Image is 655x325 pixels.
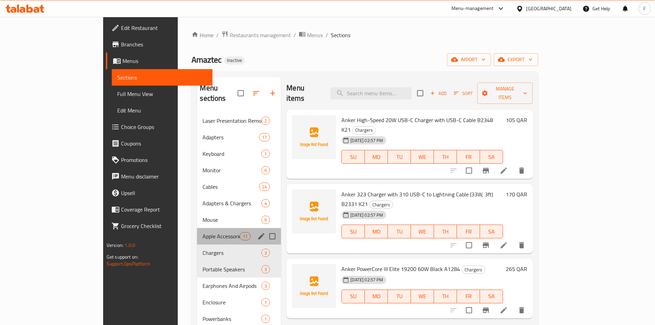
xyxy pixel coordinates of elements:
span: 1.0.0 [124,241,135,250]
span: TU [391,227,408,237]
span: [DATE] 02:57 PM [348,277,386,283]
span: FR [460,291,477,301]
a: Support.OpsPlatform [107,259,150,268]
span: 1 [262,151,270,157]
span: 3 [262,266,270,273]
a: Menu disclaimer [106,168,212,185]
a: Restaurants management [221,31,291,40]
div: Menu-management [451,4,494,13]
button: FR [457,225,480,238]
div: Inactive [224,56,245,65]
span: SA [483,291,500,301]
span: Apple Accessories [203,232,240,240]
span: Restaurants management [230,31,291,39]
button: Manage items [477,83,533,104]
span: FR [460,227,477,237]
button: TH [434,150,457,164]
span: Anker 323 Charger with 310 USB-C to Lightning Cable (33W, 3ft) B2331 K21 [341,189,493,209]
img: Anker High-Speed 20W USB-C Charger with USB-C Cable B2348 K21 [292,115,336,159]
div: Monitor6 [197,162,281,178]
li: / [216,31,219,39]
span: Monitor [203,166,261,174]
button: MO [365,225,388,238]
span: 3 [262,283,270,289]
button: SA [480,225,503,238]
span: export [499,55,533,64]
button: Branch-specific-item [478,302,494,318]
button: FR [457,150,480,164]
span: WE [414,227,431,237]
a: Edit menu item [500,306,508,314]
span: Coupons [121,139,207,148]
a: Edit menu item [500,166,508,175]
span: Select to update [462,163,476,178]
span: Adapters & Chargers [203,199,261,207]
div: Earphones And Airpods3 [197,278,281,294]
div: Enclosure1 [197,294,281,311]
button: SA [480,290,503,303]
span: Portable Speakers [203,265,261,273]
a: Upsell [106,185,212,201]
a: Edit menu item [500,241,508,249]
span: Chargers [352,126,375,134]
span: Edit Restaurant [121,24,207,32]
span: Edit Menu [117,106,207,115]
span: Mouse [203,216,261,224]
a: Menus [106,53,212,69]
span: Select to update [462,238,476,252]
div: Adapters & Chargers4 [197,195,281,212]
span: Branches [121,40,207,48]
h2: Menu sections [200,83,238,104]
div: Apple Accessories11edit [197,228,281,245]
button: TH [434,290,457,303]
button: MO [365,290,388,303]
span: TH [437,152,454,162]
img: Anker 323 Charger with 310 USB-C to Lightning Cable (33W, 3ft) B2331 K21 [292,189,336,234]
button: TU [388,290,411,303]
span: 2 [262,118,270,124]
div: Mouse6 [197,212,281,228]
a: Full Menu View [112,86,212,102]
a: Edit Restaurant [106,20,212,36]
span: Menus [122,57,207,65]
span: TH [437,291,454,301]
h2: Menu items [286,83,322,104]
span: TH [437,227,454,237]
a: Edit Menu [112,102,212,119]
span: TU [391,291,408,301]
a: Coverage Report [106,201,212,218]
span: Inactive [224,57,245,63]
div: Cables24 [197,178,281,195]
a: Grocery Checklist [106,218,212,234]
button: SU [341,150,365,164]
nav: breadcrumb [192,31,538,40]
div: Keyboard1 [197,145,281,162]
button: delete [513,302,530,318]
span: Select section [413,86,427,100]
span: SA [483,227,500,237]
a: Choice Groups [106,119,212,135]
h6: 265 QAR [506,264,527,274]
span: Promotions [121,156,207,164]
span: WE [414,152,431,162]
li: / [294,31,296,39]
span: Menus [307,31,323,39]
button: delete [513,162,530,179]
span: Anker PowerCore III Elite 19200 60W Black A1284 [341,264,460,274]
li: / [326,31,328,39]
span: Cables [203,183,259,191]
div: items [261,216,270,224]
span: Enclosure [203,298,261,306]
span: 17 [259,134,270,141]
div: Powerbanks [203,315,261,323]
div: Adapters17 [197,129,281,145]
div: Chargers [461,266,485,274]
span: Get support on: [107,252,138,261]
button: WE [411,290,434,303]
button: FR [457,290,480,303]
span: MO [368,291,385,301]
span: Anker High-Speed 20W USB-C Charger with USB-C Cable B2348 K21 [341,115,493,135]
h6: 170 QAR [506,189,527,199]
div: items [261,298,270,306]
